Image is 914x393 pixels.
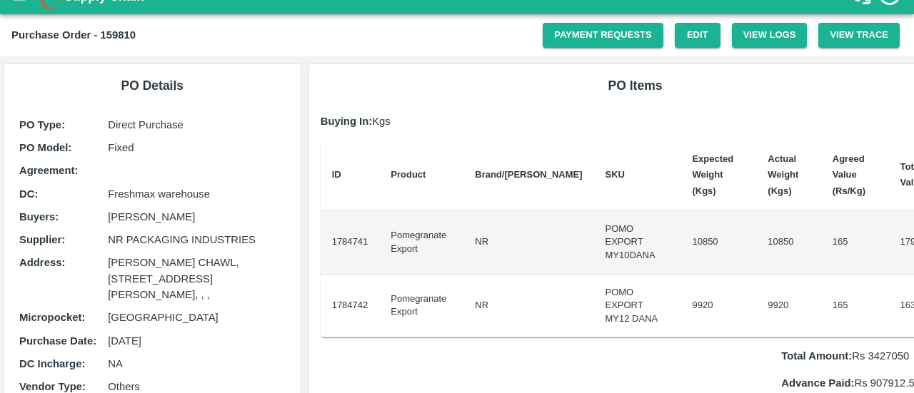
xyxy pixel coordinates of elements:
[732,23,808,48] button: View Logs
[108,209,285,225] p: [PERSON_NAME]
[818,23,900,48] button: View Trace
[19,211,59,223] b: Buyers :
[821,275,889,338] td: 165
[19,257,65,268] b: Address :
[463,211,593,275] td: NR
[108,117,285,133] p: Direct Purchase
[19,165,78,176] b: Agreement:
[681,275,756,338] td: 9920
[19,335,96,347] b: Purchase Date :
[11,29,136,41] b: Purchase Order - 159810
[594,275,681,338] td: POMO EXPORT MY12 DANA
[108,333,285,349] p: [DATE]
[379,275,463,338] td: Pomegranate Export
[606,169,625,180] b: SKU
[475,169,582,180] b: Brand/[PERSON_NAME]
[756,275,820,338] td: 9920
[543,23,663,48] a: Payment Requests
[692,153,733,196] b: Expected Weight (Kgs)
[833,153,865,196] b: Agreed Value (Rs/Kg)
[108,186,285,202] p: Freshmax warehouse
[19,234,65,245] b: Supplier :
[681,211,756,275] td: 10850
[675,23,720,48] a: Edit
[781,350,852,362] b: Total Amount:
[108,310,285,325] p: [GEOGRAPHIC_DATA]
[379,211,463,275] td: Pomegranate Export
[16,76,289,96] h6: PO Details
[321,116,373,127] b: Buying In:
[756,211,820,275] td: 10850
[768,153,798,196] b: Actual Weight (Kgs)
[781,377,854,389] b: Advance Paid:
[821,211,889,275] td: 165
[391,169,426,180] b: Product
[19,312,85,323] b: Micropocket :
[463,275,593,338] td: NR
[19,142,71,153] b: PO Model :
[108,140,285,155] p: Fixed
[332,169,341,180] b: ID
[321,211,380,275] td: 1784741
[19,358,85,369] b: DC Incharge :
[108,255,285,302] p: [PERSON_NAME] CHAWL, [STREET_ADDRESS][PERSON_NAME], , ,
[19,188,38,200] b: DC :
[108,356,285,372] p: NA
[321,275,380,338] td: 1784742
[19,381,86,392] b: Vendor Type :
[594,211,681,275] td: POMO EXPORT MY10DANA
[108,232,285,247] p: NR PACKAGING INDUSTRIES
[19,119,65,131] b: PO Type :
